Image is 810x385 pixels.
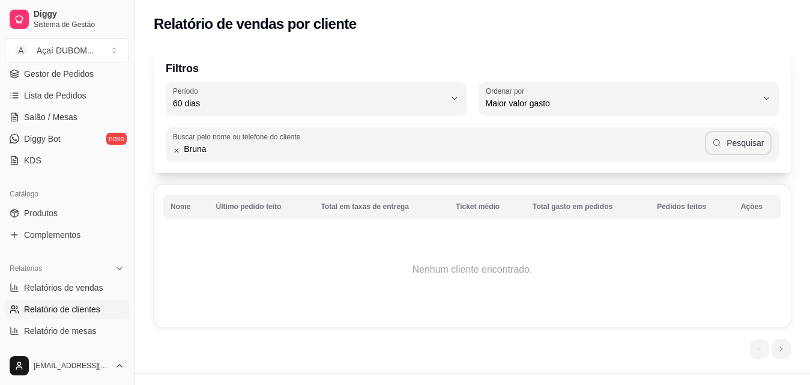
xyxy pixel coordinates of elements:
span: Complementos [24,229,80,241]
a: Produtos [5,204,129,223]
a: Relatório de mesas [5,321,129,341]
a: Gestor de Pedidos [5,64,129,83]
li: next page button [772,339,791,359]
label: Período [173,86,202,96]
td: Nenhum cliente encontrado. [163,222,781,318]
span: Gestor de Pedidos [24,68,94,80]
th: Ticket médio [449,195,525,219]
span: [EMAIL_ADDRESS][DOMAIN_NAME] [34,361,110,371]
span: Produtos [24,207,58,219]
th: Pedidos feitos [650,195,734,219]
div: Açaí DUBOM ... [37,44,94,56]
label: Buscar pelo nome ou telefone do cliente [173,132,304,142]
a: Diggy Botnovo [5,129,129,148]
button: Período60 dias [166,82,467,115]
th: Total em taxas de entrega [313,195,449,219]
span: Relatórios de vendas [24,282,103,294]
a: DiggySistema de Gestão [5,5,129,34]
h2: Relatório de vendas por cliente [154,14,357,34]
p: Filtros [166,60,779,77]
div: Catálogo [5,184,129,204]
a: Relatórios de vendas [5,278,129,297]
input: Buscar pelo nome ou telefone do cliente [180,143,704,155]
a: KDS [5,151,129,170]
span: Relatório de mesas [24,325,97,337]
span: 60 dias [173,97,445,109]
span: Relatórios [10,264,42,273]
button: Pesquisar [705,131,772,155]
span: Diggy Bot [24,133,61,145]
th: Ações [734,195,781,219]
a: Relatório de clientes [5,300,129,319]
label: Ordenar por [486,86,528,96]
nav: pagination navigation [744,333,797,365]
span: Lista de Pedidos [24,89,86,102]
a: Complementos [5,225,129,244]
button: Select a team [5,38,129,62]
span: Salão / Mesas [24,111,77,123]
a: Lista de Pedidos [5,86,129,105]
th: Total gasto em pedidos [525,195,650,219]
button: Ordenar porMaior valor gasto [479,82,779,115]
th: Último pedido feito [209,195,314,219]
th: Nome [163,195,209,219]
span: Diggy [34,9,124,20]
span: Sistema de Gestão [34,20,124,29]
span: A [15,44,27,56]
a: Relatório de fidelidadenovo [5,343,129,362]
span: KDS [24,154,41,166]
a: Salão / Mesas [5,108,129,127]
button: [EMAIL_ADDRESS][DOMAIN_NAME] [5,351,129,380]
span: Relatório de clientes [24,303,100,315]
span: Maior valor gasto [486,97,758,109]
